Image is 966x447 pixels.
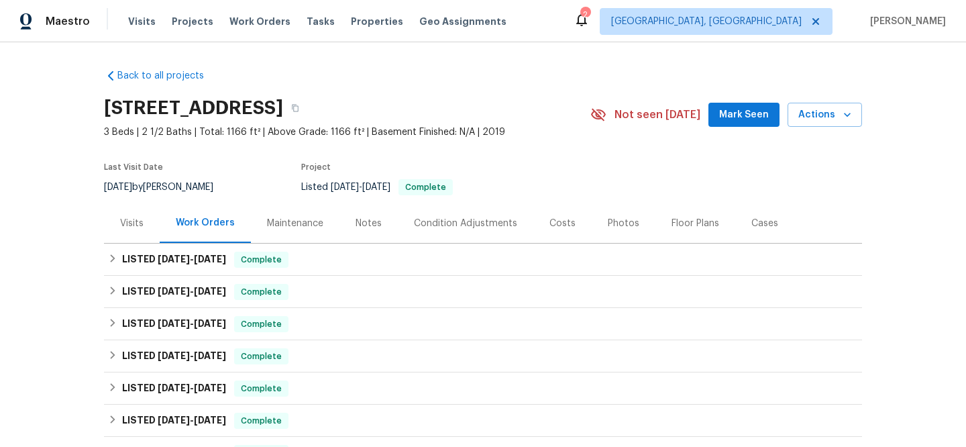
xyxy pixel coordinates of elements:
[580,8,590,21] div: 2
[194,254,226,264] span: [DATE]
[104,183,132,192] span: [DATE]
[158,287,226,296] span: -
[104,126,590,139] span: 3 Beds | 2 1/2 Baths | Total: 1166 ft² | Above Grade: 1166 ft² | Basement Finished: N/A | 2019
[865,15,946,28] span: [PERSON_NAME]
[301,163,331,171] span: Project
[46,15,90,28] span: Maestro
[172,15,213,28] span: Projects
[122,252,226,268] h6: LISTED
[788,103,862,128] button: Actions
[122,381,226,397] h6: LISTED
[158,319,190,328] span: [DATE]
[307,17,335,26] span: Tasks
[176,216,235,230] div: Work Orders
[362,183,390,192] span: [DATE]
[235,253,287,266] span: Complete
[158,415,226,425] span: -
[104,340,862,372] div: LISTED [DATE]-[DATE]Complete
[104,276,862,308] div: LISTED [DATE]-[DATE]Complete
[122,316,226,332] h6: LISTED
[356,217,382,230] div: Notes
[235,285,287,299] span: Complete
[708,103,780,128] button: Mark Seen
[122,413,226,429] h6: LISTED
[549,217,576,230] div: Costs
[400,183,451,191] span: Complete
[331,183,390,192] span: -
[414,217,517,230] div: Condition Adjustments
[104,244,862,276] div: LISTED [DATE]-[DATE]Complete
[751,217,778,230] div: Cases
[194,319,226,328] span: [DATE]
[122,284,226,300] h6: LISTED
[158,383,190,393] span: [DATE]
[158,383,226,393] span: -
[158,351,190,360] span: [DATE]
[158,287,190,296] span: [DATE]
[235,382,287,395] span: Complete
[235,317,287,331] span: Complete
[158,254,226,264] span: -
[331,183,359,192] span: [DATE]
[128,15,156,28] span: Visits
[194,351,226,360] span: [DATE]
[104,163,163,171] span: Last Visit Date
[104,405,862,437] div: LISTED [DATE]-[DATE]Complete
[351,15,403,28] span: Properties
[235,414,287,428] span: Complete
[719,107,769,123] span: Mark Seen
[611,15,802,28] span: [GEOGRAPHIC_DATA], [GEOGRAPHIC_DATA]
[104,308,862,340] div: LISTED [DATE]-[DATE]Complete
[104,179,229,195] div: by [PERSON_NAME]
[194,383,226,393] span: [DATE]
[235,350,287,363] span: Complete
[120,217,144,230] div: Visits
[104,69,233,83] a: Back to all projects
[158,254,190,264] span: [DATE]
[419,15,506,28] span: Geo Assignments
[194,287,226,296] span: [DATE]
[672,217,719,230] div: Floor Plans
[104,101,283,115] h2: [STREET_ADDRESS]
[608,217,639,230] div: Photos
[194,415,226,425] span: [DATE]
[301,183,453,192] span: Listed
[104,372,862,405] div: LISTED [DATE]-[DATE]Complete
[122,348,226,364] h6: LISTED
[158,415,190,425] span: [DATE]
[158,319,226,328] span: -
[798,107,851,123] span: Actions
[267,217,323,230] div: Maintenance
[229,15,290,28] span: Work Orders
[614,108,700,121] span: Not seen [DATE]
[158,351,226,360] span: -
